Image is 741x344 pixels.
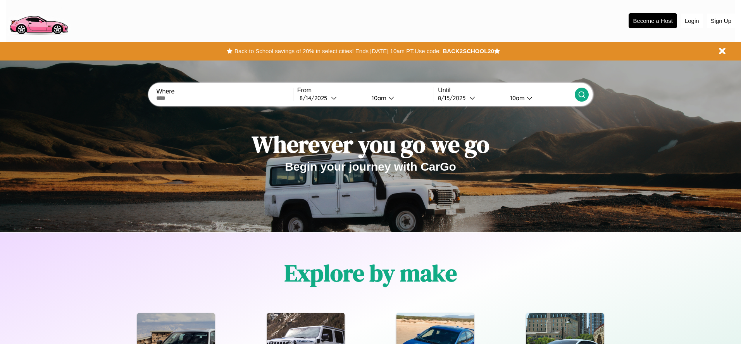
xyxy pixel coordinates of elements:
label: Where [156,88,293,95]
img: logo [6,4,71,36]
div: 8 / 14 / 2025 [300,94,331,102]
button: Sign Up [707,14,735,28]
b: BACK2SCHOOL20 [443,48,494,54]
div: 8 / 15 / 2025 [438,94,469,102]
label: From [297,87,434,94]
button: 8/14/2025 [297,94,365,102]
h1: Explore by make [284,257,457,289]
div: 10am [368,94,388,102]
button: 10am [504,94,574,102]
button: Back to School savings of 20% in select cities! Ends [DATE] 10am PT.Use code: [233,46,443,57]
label: Until [438,87,574,94]
button: Become a Host [629,13,677,28]
div: 10am [506,94,527,102]
button: Login [681,14,703,28]
button: 10am [365,94,434,102]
